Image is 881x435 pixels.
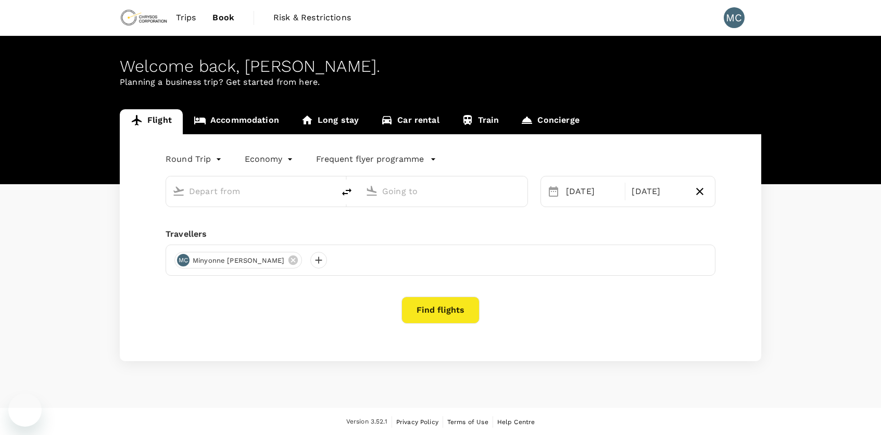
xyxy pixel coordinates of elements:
[186,255,291,266] span: Minyonne [PERSON_NAME]
[177,254,190,266] div: MC
[520,190,522,192] button: Open
[183,109,290,134] a: Accommodation
[120,76,761,88] p: Planning a business trip? Get started from here.
[189,183,312,199] input: Depart from
[8,393,42,427] iframe: Button to launch messaging window
[176,11,196,24] span: Trips
[120,57,761,76] div: Welcome back , [PERSON_NAME] .
[166,228,715,240] div: Travellers
[447,416,488,428] a: Terms of Use
[120,109,183,134] a: Flight
[316,153,436,165] button: Frequent flyer programme
[327,190,329,192] button: Open
[724,7,745,28] div: MC
[346,417,387,427] span: Version 3.52.1
[382,183,506,199] input: Going to
[120,6,168,29] img: Chrysos Corporation
[447,418,488,426] span: Terms of Use
[245,151,295,168] div: Economy
[627,181,688,202] div: [DATE]
[497,416,535,428] a: Help Centre
[212,11,234,24] span: Book
[510,109,590,134] a: Concierge
[396,418,438,426] span: Privacy Policy
[401,297,480,324] button: Find flights
[174,252,302,268] div: MCMinyonne [PERSON_NAME]
[497,418,535,426] span: Help Centre
[370,109,450,134] a: Car rental
[316,153,424,165] p: Frequent flyer programme
[273,11,351,24] span: Risk & Restrictions
[334,180,359,204] button: delete
[562,181,623,202] div: [DATE]
[290,109,370,134] a: Long stay
[450,109,510,134] a: Train
[166,151,224,168] div: Round Trip
[396,416,438,428] a: Privacy Policy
